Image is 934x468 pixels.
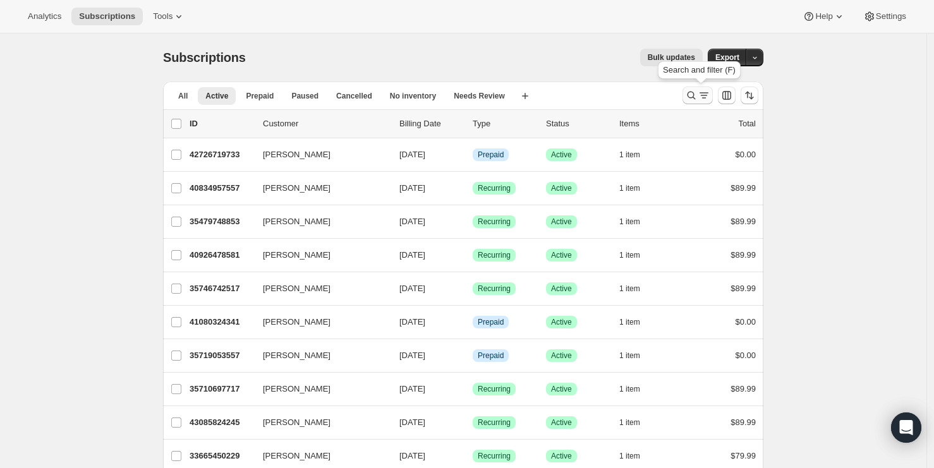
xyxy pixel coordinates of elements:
[454,91,505,101] span: Needs Review
[715,52,739,63] span: Export
[190,249,253,261] p: 40926478581
[263,182,331,195] span: [PERSON_NAME]
[291,91,318,101] span: Paused
[856,8,914,25] button: Settings
[263,282,331,295] span: [PERSON_NAME]
[551,384,572,394] span: Active
[190,349,253,362] p: 35719053557
[79,11,135,21] span: Subscriptions
[399,417,425,427] span: [DATE]
[708,49,747,66] button: Export
[190,148,253,161] p: 42726719733
[619,417,640,428] span: 1 item
[478,217,511,227] span: Recurring
[478,351,504,361] span: Prepaid
[263,249,331,261] span: [PERSON_NAME]
[71,8,143,25] button: Subscriptions
[190,282,253,295] p: 35746742517
[399,384,425,393] span: [DATE]
[551,150,572,160] span: Active
[731,417,756,427] span: $89.99
[336,91,372,101] span: Cancelled
[178,91,188,101] span: All
[399,250,425,260] span: [DATE]
[163,51,246,64] span: Subscriptions
[739,117,756,130] p: Total
[619,117,682,130] div: Items
[731,250,756,260] span: $89.99
[551,250,572,260] span: Active
[619,183,640,193] span: 1 item
[399,217,425,226] span: [DATE]
[145,8,193,25] button: Tools
[619,347,654,364] button: 1 item
[190,146,756,164] div: 42726719733[PERSON_NAME][DATE]InfoPrepaidSuccessActive1 item$0.00
[619,246,654,264] button: 1 item
[473,117,536,130] div: Type
[619,317,640,327] span: 1 item
[619,150,640,160] span: 1 item
[190,414,756,431] div: 43085824245[PERSON_NAME][DATE]SuccessRecurringSuccessActive1 item$89.99
[619,447,654,465] button: 1 item
[619,250,640,260] span: 1 item
[682,87,713,104] button: Search and filter results
[619,351,640,361] span: 1 item
[255,279,382,299] button: [PERSON_NAME]
[190,215,253,228] p: 35479748853
[735,351,756,360] span: $0.00
[619,380,654,398] button: 1 item
[153,11,173,21] span: Tools
[255,245,382,265] button: [PERSON_NAME]
[546,117,609,130] p: Status
[731,384,756,393] span: $89.99
[399,117,463,130] p: Billing Date
[190,383,253,395] p: 35710697717
[255,178,382,198] button: [PERSON_NAME]
[263,148,331,161] span: [PERSON_NAME]
[255,345,382,366] button: [PERSON_NAME]
[255,312,382,332] button: [PERSON_NAME]
[263,117,389,130] p: Customer
[190,280,756,297] div: 35746742517[PERSON_NAME][DATE]SuccessRecurringSuccessActive1 item$89.99
[735,150,756,159] span: $0.00
[891,412,921,443] div: Open Intercom Messenger
[190,416,253,429] p: 43085824245
[795,8,852,25] button: Help
[399,284,425,293] span: [DATE]
[263,416,331,429] span: [PERSON_NAME]
[20,8,69,25] button: Analytics
[478,183,511,193] span: Recurring
[263,316,331,328] span: [PERSON_NAME]
[619,451,640,461] span: 1 item
[619,213,654,231] button: 1 item
[478,417,511,428] span: Recurring
[478,150,504,160] span: Prepaid
[551,183,572,193] span: Active
[731,284,756,293] span: $89.99
[515,87,535,105] button: Create new view
[246,91,274,101] span: Prepaid
[263,383,331,395] span: [PERSON_NAME]
[399,317,425,327] span: [DATE]
[263,450,331,462] span: [PERSON_NAME]
[255,379,382,399] button: [PERSON_NAME]
[190,213,756,231] div: 35479748853[PERSON_NAME][DATE]SuccessRecurringSuccessActive1 item$89.99
[190,447,756,465] div: 33665450229[PERSON_NAME][DATE]SuccessRecurringSuccessActive1 item$79.99
[205,91,228,101] span: Active
[731,183,756,193] span: $89.99
[478,284,511,294] span: Recurring
[390,91,436,101] span: No inventory
[619,313,654,331] button: 1 item
[648,52,695,63] span: Bulk updates
[619,217,640,227] span: 1 item
[551,284,572,294] span: Active
[718,87,736,104] button: Customize table column order and visibility
[551,351,572,361] span: Active
[876,11,906,21] span: Settings
[478,451,511,461] span: Recurring
[551,317,572,327] span: Active
[263,215,331,228] span: [PERSON_NAME]
[619,414,654,431] button: 1 item
[619,384,640,394] span: 1 item
[399,183,425,193] span: [DATE]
